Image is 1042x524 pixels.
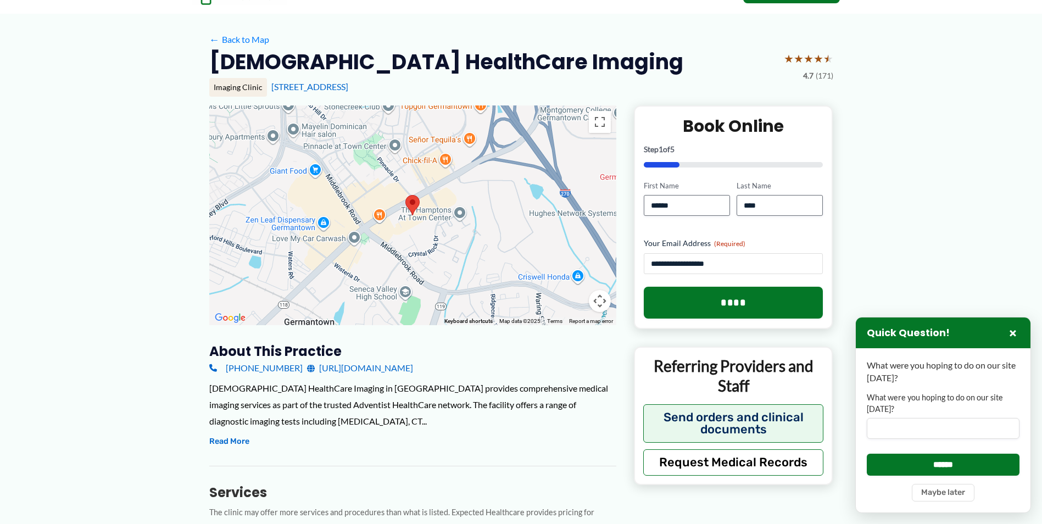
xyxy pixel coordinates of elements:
[803,69,813,83] span: 4.7
[212,311,248,325] a: Open this area in Google Maps (opens a new window)
[209,343,616,360] h3: About this practice
[784,48,794,69] span: ★
[912,484,974,501] button: Maybe later
[499,318,540,324] span: Map data ©2025
[589,111,611,133] button: Toggle fullscreen view
[209,48,683,75] h2: [DEMOGRAPHIC_DATA] HealthCare Imaging
[212,311,248,325] img: Google
[644,115,823,137] h2: Book Online
[209,484,616,501] h3: Services
[644,146,823,153] p: Step of
[271,81,348,92] a: [STREET_ADDRESS]
[804,48,813,69] span: ★
[643,356,824,396] p: Referring Providers and Staff
[816,69,833,83] span: (171)
[813,48,823,69] span: ★
[670,144,675,154] span: 5
[867,359,1019,384] p: What were you hoping to do on our site [DATE]?
[569,318,613,324] a: Report a map error
[547,318,562,324] a: Terms (opens in new tab)
[643,404,824,443] button: Send orders and clinical documents
[307,360,413,376] a: [URL][DOMAIN_NAME]
[209,34,220,44] span: ←
[643,449,824,476] button: Request Medical Records
[589,290,611,312] button: Map camera controls
[644,181,730,191] label: First Name
[794,48,804,69] span: ★
[209,360,303,376] a: [PHONE_NUMBER]
[823,48,833,69] span: ★
[644,238,823,249] label: Your Email Address
[444,317,493,325] button: Keyboard shortcuts
[659,144,663,154] span: 1
[867,327,950,339] h3: Quick Question!
[209,435,249,448] button: Read More
[714,239,745,248] span: (Required)
[209,380,616,429] div: [DEMOGRAPHIC_DATA] HealthCare Imaging in [GEOGRAPHIC_DATA] provides comprehensive medical imaging...
[209,31,269,48] a: ←Back to Map
[867,392,1019,415] label: What were you hoping to do on our site [DATE]?
[209,78,267,97] div: Imaging Clinic
[737,181,823,191] label: Last Name
[1006,326,1019,339] button: Close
